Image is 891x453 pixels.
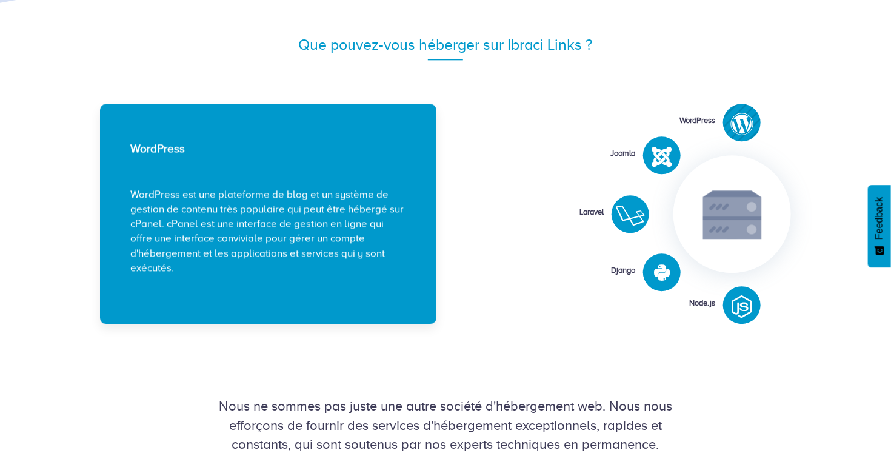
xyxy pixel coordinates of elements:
div: WordPress [624,115,715,127]
div: Django [544,265,635,277]
p: WordPress est une plateforme de blog et un système de gestion de contenu très populaire qui peut ... [130,187,406,276]
div: Que pouvez-vous héberger sur Ibraci Links ? [100,34,791,56]
div: Laravel [513,207,604,218]
div: Node.js [624,298,715,309]
button: Feedback - Afficher l’enquête [868,185,891,267]
span: Feedback [874,197,885,240]
div: Joomla [544,148,635,159]
span: WordPress [130,142,185,155]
